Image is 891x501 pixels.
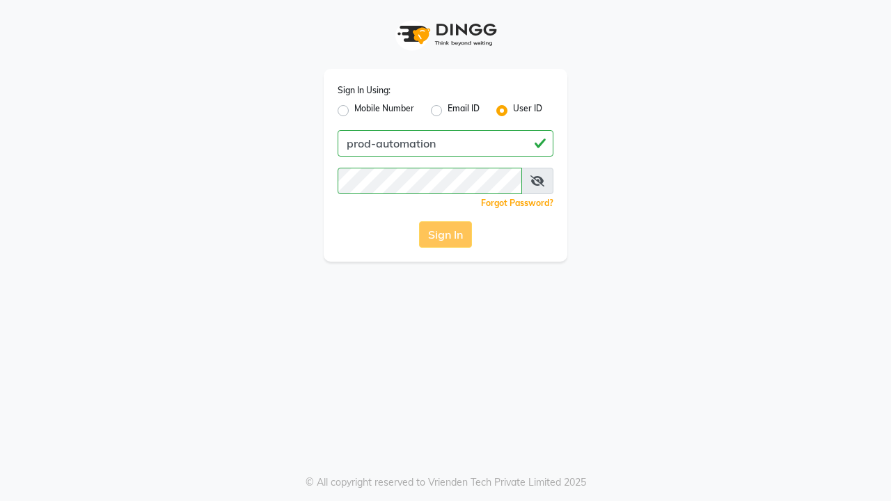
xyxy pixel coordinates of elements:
[481,198,553,208] a: Forgot Password?
[338,168,522,194] input: Username
[338,130,553,157] input: Username
[513,102,542,119] label: User ID
[390,14,501,55] img: logo1.svg
[448,102,480,119] label: Email ID
[354,102,414,119] label: Mobile Number
[338,84,391,97] label: Sign In Using:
